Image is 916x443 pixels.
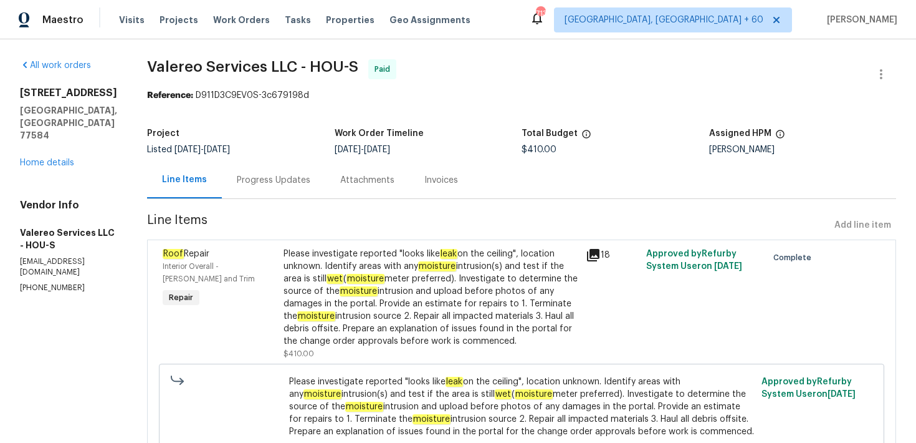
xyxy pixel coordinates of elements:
span: Valereo Services LLC - HOU-S [147,59,358,74]
div: Please investigate reported "looks like on the ceiling", location unknown. Identify areas with an... [284,248,578,348]
span: [DATE] [174,145,201,154]
div: [PERSON_NAME] [709,145,897,154]
a: Home details [20,158,74,167]
em: wet [327,274,343,284]
span: Properties [326,14,375,26]
span: Work Orders [213,14,270,26]
span: $410.00 [522,145,556,154]
h5: Total Budget [522,129,578,138]
span: [GEOGRAPHIC_DATA], [GEOGRAPHIC_DATA] + 60 [565,14,763,26]
span: The total cost of line items that have been proposed by Opendoor. This sum includes line items th... [581,129,591,145]
span: [DATE] [714,262,742,271]
span: Repair [163,249,209,259]
span: - [174,145,230,154]
div: Attachments [340,174,394,187]
div: Line Items [162,173,207,186]
span: - [335,145,390,154]
span: Geo Assignments [389,14,470,26]
h5: Valereo Services LLC - HOU-S [20,226,117,251]
span: Tasks [285,16,311,24]
em: wet [495,389,512,399]
h5: Project [147,129,179,138]
h4: Vendor Info [20,199,117,212]
div: Invoices [424,174,458,187]
em: leak [446,377,463,387]
em: moisture [413,414,451,424]
h5: Assigned HPM [709,129,771,138]
span: [DATE] [828,390,856,399]
span: Please investigate reported "looks like on the ceiling", location unknown. Identify areas with an... [289,376,755,438]
h2: [STREET_ADDRESS] [20,87,117,99]
span: Approved by Refurby System User on [761,377,856,399]
span: $410.00 [284,350,314,358]
div: 18 [586,248,639,263]
em: leak [440,249,457,259]
em: moisture [297,311,335,321]
p: [EMAIL_ADDRESS][DOMAIN_NAME] [20,256,117,278]
div: D911D3C9EV0S-3c679198d [147,89,896,102]
em: Roof [163,249,184,259]
span: [DATE] [364,145,390,154]
span: Repair [164,291,198,304]
span: [PERSON_NAME] [822,14,897,26]
span: Maestro [42,14,83,26]
p: [PHONE_NUMBER] [20,283,117,293]
em: moisture [340,286,378,296]
em: moisture [303,389,341,399]
span: Projects [160,14,198,26]
b: Reference: [147,91,193,100]
div: Progress Updates [237,174,310,187]
span: [DATE] [335,145,361,154]
span: The hpm assigned to this work order. [775,129,785,145]
span: [DATE] [204,145,230,154]
h5: [GEOGRAPHIC_DATA], [GEOGRAPHIC_DATA] 77584 [20,104,117,142]
h5: Work Order Timeline [335,129,424,138]
span: Paid [375,63,395,75]
span: Listed [147,145,230,154]
a: All work orders [20,61,91,70]
em: moisture [346,274,384,284]
em: moisture [515,389,553,399]
span: Visits [119,14,145,26]
em: moisture [418,261,456,271]
span: Line Items [147,214,829,237]
span: Complete [773,251,816,264]
span: Approved by Refurby System User on [646,250,742,271]
span: Interior Overall - [PERSON_NAME] and Trim [163,263,255,283]
div: 713 [536,7,545,20]
em: moisture [345,402,383,412]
